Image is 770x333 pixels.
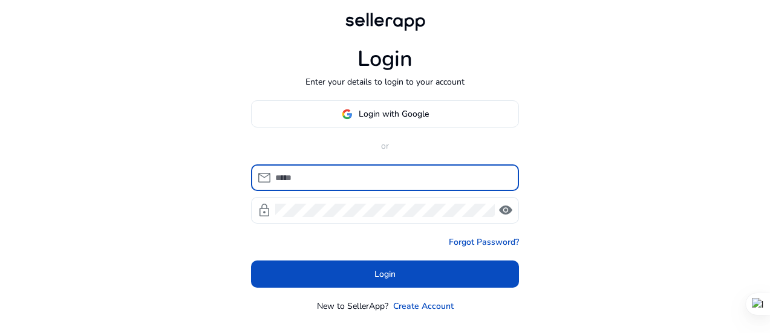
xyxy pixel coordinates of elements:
button: Login [251,260,519,288]
span: visibility [498,203,513,218]
p: New to SellerApp? [317,300,388,312]
button: Login with Google [251,100,519,128]
span: lock [257,203,272,218]
span: Login with Google [359,108,429,120]
a: Create Account [393,300,454,312]
p: or [251,140,519,152]
p: Enter your details to login to your account [305,76,465,88]
span: mail [257,170,272,185]
a: Forgot Password? [449,236,519,248]
img: google-logo.svg [342,109,353,120]
h1: Login [357,46,413,72]
span: Login [374,268,396,280]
